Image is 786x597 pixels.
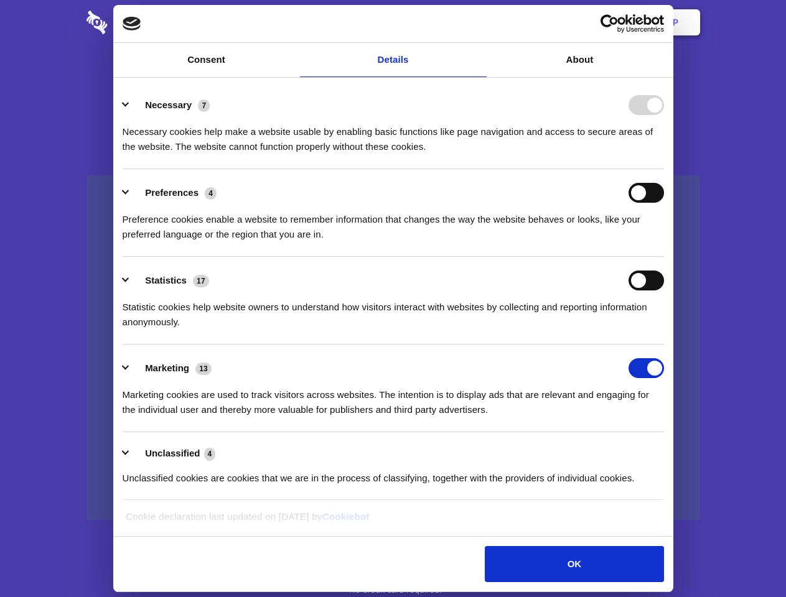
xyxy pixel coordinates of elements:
div: Cookie declaration last updated on [DATE] by [116,509,670,534]
div: Necessary cookies help make a website usable by enabling basic functions like page navigation and... [123,115,664,154]
div: Marketing cookies are used to track visitors across websites. The intention is to display ads tha... [123,378,664,417]
button: Unclassified (4) [123,446,223,461]
button: Marketing (13) [123,358,220,378]
label: Necessary [145,99,192,110]
button: OK [485,546,663,582]
span: 13 [195,363,212,375]
div: Preference cookies enable a website to remember information that changes the way the website beha... [123,203,664,242]
span: 7 [198,99,210,112]
button: Preferences (4) [123,183,225,203]
button: Statistics (17) [123,271,217,290]
a: Wistia video thumbnail [87,175,700,521]
a: Pricing [365,3,419,42]
label: Marketing [145,363,189,373]
a: Details [300,43,487,77]
a: About [487,43,673,77]
a: Usercentrics Cookiebot - opens in a new window [555,14,664,33]
label: Statistics [145,275,187,285]
button: Necessary (7) [123,95,218,115]
span: 4 [205,187,217,200]
div: Statistic cookies help website owners to understand how visitors interact with websites by collec... [123,290,664,330]
h1: Eliminate Slack Data Loss. [87,56,700,101]
a: Consent [113,43,300,77]
a: Login [564,3,619,42]
div: Unclassified cookies are cookies that we are in the process of classifying, together with the pro... [123,461,664,486]
a: Cookiebot [322,511,370,522]
label: Preferences [145,187,199,198]
iframe: Drift Widget Chat Controller [724,535,771,582]
img: logo-wordmark-white-trans-d4663122ce5f474addd5e946df7df03e33cb6a1c49d2221995e7729f52c070b2.svg [87,11,193,34]
span: 17 [193,275,209,287]
h4: Auto-redaction of sensitive data, encrypted data sharing and self-destructing private chats. Shar... [87,113,700,154]
span: 4 [204,448,216,460]
a: Contact [505,3,562,42]
img: logo [123,17,141,30]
